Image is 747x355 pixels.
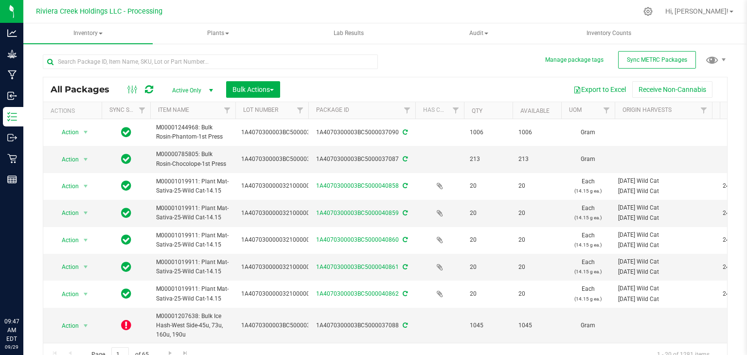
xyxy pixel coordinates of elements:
[156,312,230,340] span: M00001207638: Bulk Ice Hash-West Side-45u, 73u, 160u, 190u
[545,56,604,64] button: Manage package tags
[7,28,17,38] inline-svg: Analytics
[567,204,609,222] span: Each
[156,284,230,303] span: M00001019911: Plant Mat-Sativa-25-Wild Cat-14.15
[665,7,729,15] span: Hi, [PERSON_NAME]!
[618,203,709,213] div: Value 1: 2025-08-18 Wild Cat
[243,106,278,113] a: Lot Number
[470,263,507,272] span: 20
[470,321,507,330] span: 1045
[316,182,399,189] a: 1A4070300003BC5000040858
[53,233,79,247] span: Action
[618,257,709,266] div: Value 1: 2025-08-18 Wild Cat
[226,81,280,98] button: Bulk Actions
[401,264,408,270] span: Sync from Compliance System
[156,258,230,276] span: M00001019911: Plant Mat-Sativa-25-Wild Cat-14.15
[618,295,709,304] div: Value 2: 2025-08-18 Wild Cat
[219,102,235,119] a: Filter
[518,263,555,272] span: 20
[241,263,323,272] span: 1A4070300000321000001322
[567,231,609,249] span: Each
[156,123,230,142] span: M00001244968: Bulk Rosin-Phantom-1st Press
[401,210,408,216] span: Sync from Compliance System
[518,209,555,218] span: 20
[632,81,712,98] button: Receive Non-Cannabis
[470,289,507,299] span: 20
[618,51,696,69] button: Sync METRC Packages
[7,91,17,101] inline-svg: Inbound
[448,102,464,119] a: Filter
[567,128,609,137] span: Gram
[567,213,609,222] p: (14.15 g ea.)
[109,106,147,113] a: Sync Status
[599,102,615,119] a: Filter
[53,319,79,333] span: Action
[518,235,555,245] span: 20
[43,54,378,69] input: Search Package ID, Item Name, SKU, Lot or Part Number...
[401,129,408,136] span: Sync from Compliance System
[618,187,709,196] div: Value 2: 2025-08-18 Wild Cat
[80,319,92,333] span: select
[7,133,17,142] inline-svg: Outbound
[7,175,17,184] inline-svg: Reports
[241,321,324,330] span: 1A4070300003BC5000037088
[80,179,92,193] span: select
[399,102,415,119] a: Filter
[567,284,609,303] span: Each
[518,128,555,137] span: 1006
[470,209,507,218] span: 20
[618,267,709,277] div: Value 2: 2025-08-18 Wild Cat
[401,290,408,297] span: Sync from Compliance System
[415,102,464,119] th: Has COA
[232,86,274,93] span: Bulk Actions
[7,112,17,122] inline-svg: Inventory
[7,49,17,59] inline-svg: Grow
[241,209,323,218] span: 1A4070300000321000001322
[156,204,230,222] span: M00001019911: Plant Mat-Sativa-25-Wild Cat-14.15
[618,231,709,240] div: Value 1: 2025-08-18 Wild Cat
[518,181,555,191] span: 20
[569,106,582,113] a: UOM
[518,289,555,299] span: 20
[80,260,92,274] span: select
[401,236,408,243] span: Sync from Compliance System
[23,23,153,44] a: Inventory
[316,290,399,297] a: 1A4070300003BC5000040862
[53,287,79,301] span: Action
[307,128,417,137] div: 1A4070300003BC5000037090
[51,107,98,114] div: Actions
[567,155,609,164] span: Gram
[4,343,19,351] p: 09/29
[121,125,131,139] span: In Sync
[53,153,79,166] span: Action
[121,260,131,274] span: In Sync
[121,233,131,247] span: In Sync
[470,235,507,245] span: 20
[80,125,92,139] span: select
[618,177,709,186] div: Value 1: 2025-08-18 Wild Cat
[53,260,79,274] span: Action
[567,177,609,195] span: Each
[618,241,709,250] div: Value 2: 2025-08-18 Wild Cat
[567,186,609,195] p: (14.15 g ea.)
[414,23,543,44] a: Audit
[401,182,408,189] span: Sync from Compliance System
[320,29,377,37] span: Lab Results
[414,24,543,43] span: Audit
[622,106,672,113] a: Origin Harvests
[618,284,709,293] div: Value 1: 2025-08-18 Wild Cat
[154,24,283,43] span: Plants
[80,206,92,220] span: select
[284,23,413,44] a: Lab Results
[80,153,92,166] span: select
[470,155,507,164] span: 213
[241,181,323,191] span: 1A4070300000321000001322
[4,317,19,343] p: 09:47 AM EDT
[53,179,79,193] span: Action
[627,56,687,63] span: Sync METRC Packages
[7,70,17,80] inline-svg: Manufacturing
[80,287,92,301] span: select
[156,231,230,249] span: M00001019911: Plant Mat-Sativa-25-Wild Cat-14.15
[518,155,555,164] span: 213
[470,181,507,191] span: 20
